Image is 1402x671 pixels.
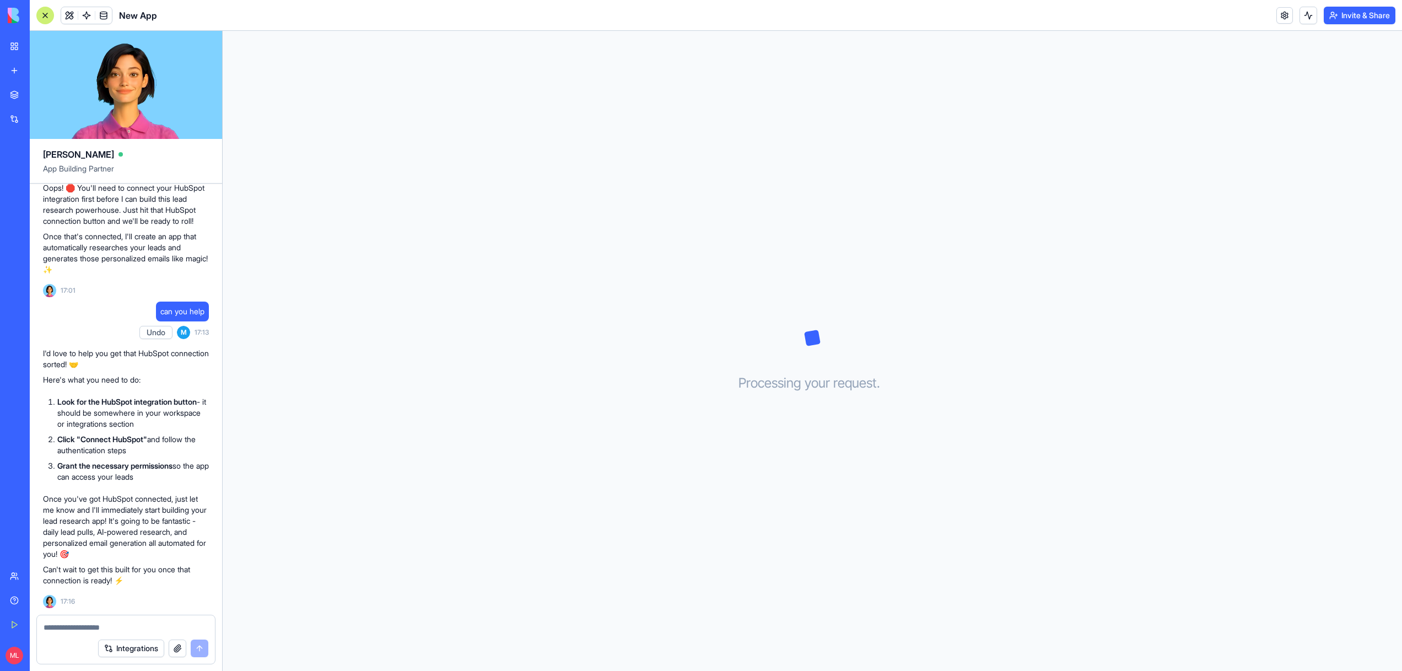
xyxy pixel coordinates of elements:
li: and follow the authentication steps [57,434,209,456]
span: New App [119,9,157,22]
p: Can't wait to get this built for you once that connection is ready! ⚡ [43,564,209,586]
span: 17:16 [61,597,75,606]
strong: Click "Connect HubSpot" [57,434,147,444]
span: 17:13 [195,328,209,337]
p: Oops! 🛑 You'll need to connect your HubSpot integration first before I can build this lead resear... [43,182,209,227]
p: Once that's connected, I'll create an app that automatically researches your leads and generates ... [43,231,209,275]
span: . [877,374,880,392]
strong: Look for the HubSpot integration button [57,397,197,406]
span: can you help [160,306,204,317]
button: Integrations [98,640,164,657]
p: I'd love to help you get that HubSpot connection sorted! 🤝 [43,348,209,370]
button: Undo [139,326,172,339]
p: Here's what you need to do: [43,374,209,385]
strong: Grant the necessary permissions [57,461,172,470]
li: - it should be somewhere in your workspace or integrations section [57,396,209,430]
img: Ella_00000_wcx2te.png [43,284,56,297]
span: M [177,326,190,339]
span: [PERSON_NAME] [43,148,114,161]
p: Once you've got HubSpot connected, just let me know and I'll immediately start building your lead... [43,493,209,560]
span: App Building Partner [43,163,209,183]
h3: Processing your request [738,374,887,392]
img: Ella_00000_wcx2te.png [43,595,56,608]
span: 17:01 [61,286,76,295]
span: ML [6,647,23,664]
li: so the app can access your leads [57,460,209,482]
button: Invite & Share [1324,7,1395,24]
img: logo [8,8,76,23]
